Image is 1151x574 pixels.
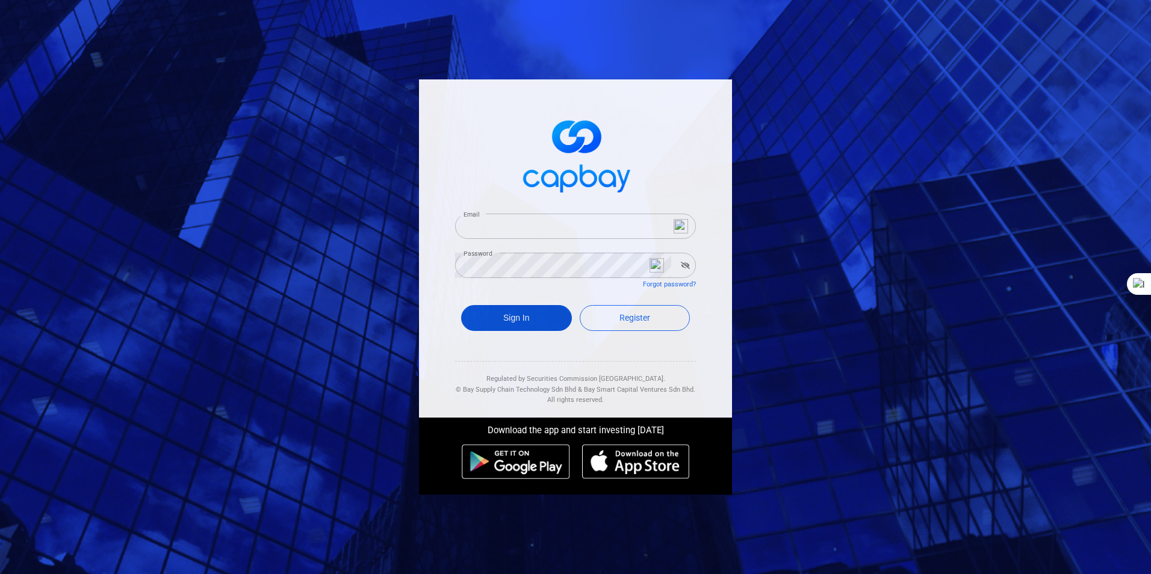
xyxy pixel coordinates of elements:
img: npw-badge-icon-locked.svg [674,219,688,233]
img: ios [582,444,689,479]
label: Password [464,249,492,258]
span: Bay Smart Capital Ventures Sdn Bhd. [584,386,695,393]
span: © Bay Supply Chain Technology Sdn Bhd [456,386,576,393]
a: Forgot password? [643,280,696,288]
label: Email [464,210,479,219]
img: logo [515,110,636,199]
div: Download the app and start investing [DATE] [410,418,741,438]
button: Sign In [461,305,572,331]
img: npw-badge-icon-locked.svg [650,258,664,273]
a: Register [580,305,690,331]
span: Register [619,313,650,322]
img: android [462,444,570,479]
div: Regulated by Securities Commission [GEOGRAPHIC_DATA]. & All rights reserved. [455,362,696,406]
